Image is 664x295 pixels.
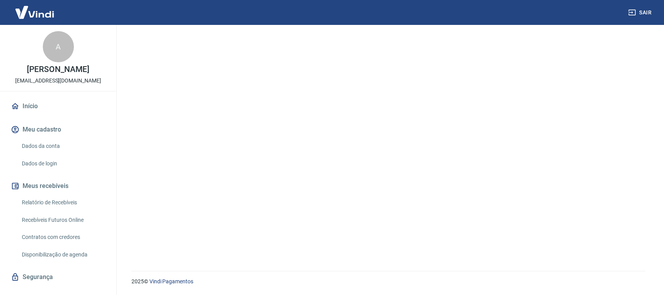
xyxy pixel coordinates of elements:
[131,277,645,286] p: 2025 ©
[27,65,89,74] p: [PERSON_NAME]
[9,269,107,286] a: Segurança
[9,177,107,195] button: Meus recebíveis
[19,229,107,245] a: Contratos com credores
[19,156,107,172] a: Dados de login
[9,121,107,138] button: Meu cadastro
[9,98,107,115] a: Início
[19,247,107,263] a: Disponibilização de agenda
[19,195,107,211] a: Relatório de Recebíveis
[627,5,655,20] button: Sair
[149,278,193,284] a: Vindi Pagamentos
[19,138,107,154] a: Dados da conta
[9,0,60,24] img: Vindi
[15,77,101,85] p: [EMAIL_ADDRESS][DOMAIN_NAME]
[19,212,107,228] a: Recebíveis Futuros Online
[43,31,74,62] div: A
